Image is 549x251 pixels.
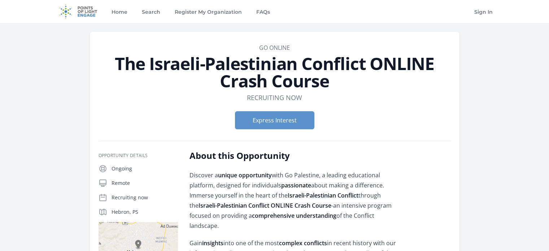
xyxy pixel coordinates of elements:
h3: Opportunity Details [99,153,178,159]
p: Discover a with Go Palestine, a leading educational platform, designed for individuals about maki... [189,170,401,231]
strong: Israeli-Palestinian Conflict ONLINE Crash Course [199,202,331,209]
button: Express Interest [235,111,314,129]
p: Hebron, PS [112,208,178,216]
strong: insights [202,239,223,247]
dd: Recruiting now [247,92,302,103]
strong: complex conflicts [279,239,327,247]
strong: Israeli-Palestinian Conflict [288,191,358,199]
h1: The Israeli-Palestinian Conflict ONLINE Crash Course [99,55,451,90]
h2: About this Opportunity [189,150,401,161]
p: Ongoing [112,165,178,172]
p: Remote [112,179,178,187]
a: Go Online [259,44,290,52]
strong: passionate [281,181,311,189]
p: Recruiting now [112,194,178,201]
strong: comprehensive understanding [252,212,336,220]
strong: unique opportunity [218,171,272,179]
